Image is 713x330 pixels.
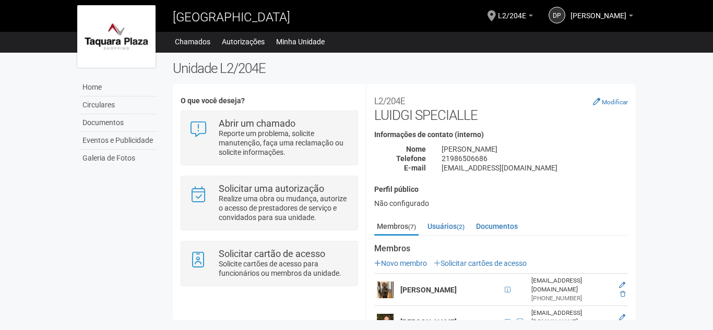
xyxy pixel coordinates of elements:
[181,97,358,105] h4: O que você deseja?
[80,79,157,96] a: Home
[619,282,625,289] a: Editar membro
[396,154,426,163] strong: Telefone
[473,218,520,234] a: Documentos
[219,248,325,259] strong: Solicitar cartão de acesso
[400,318,457,326] strong: [PERSON_NAME]
[80,132,157,150] a: Eventos e Publicidade
[571,2,626,20] span: Daniele Pinheiro
[377,282,394,298] img: user.png
[222,34,265,49] a: Autorizações
[620,290,625,298] a: Excluir membro
[189,184,349,222] a: Solicitar uma autorização Realize uma obra ou mudança, autorize o acesso de prestadores de serviç...
[219,129,350,157] p: Reporte um problema, solicite manutenção, faça uma reclamação ou solicite informações.
[173,10,290,25] span: [GEOGRAPHIC_DATA]
[374,131,628,139] h4: Informações de contato (interno)
[531,309,610,326] div: [EMAIL_ADDRESS][DOMAIN_NAME]
[219,259,350,278] p: Solicite cartões de acesso para funcionários ou membros da unidade.
[425,218,467,234] a: Usuários(2)
[434,154,636,163] div: 21986506686
[80,96,157,114] a: Circulares
[498,2,526,20] span: L2/204E
[531,294,610,303] div: [PHONE_NUMBER]
[400,286,457,294] strong: [PERSON_NAME]
[80,114,157,132] a: Documentos
[374,96,405,106] small: L2/204E
[434,163,636,173] div: [EMAIL_ADDRESS][DOMAIN_NAME]
[374,259,427,267] a: Novo membro
[593,97,628,106] a: Modificar
[374,199,628,208] div: Não configurado
[408,223,416,230] small: (7)
[434,144,636,154] div: [PERSON_NAME]
[173,60,636,76] h2: Unidade L2/204E
[619,314,625,321] a: Editar membro
[498,13,533,21] a: L2/204E
[404,164,426,172] strong: E-mail
[175,34,210,49] a: Chamados
[219,194,350,222] p: Realize uma obra ou mudança, autorize o acesso de prestadores de serviço e convidados para sua un...
[80,150,157,167] a: Galeria de Fotos
[374,218,419,236] a: Membros(7)
[531,276,610,294] div: [EMAIL_ADDRESS][DOMAIN_NAME]
[406,145,426,153] strong: Nome
[189,119,349,157] a: Abrir um chamado Reporte um problema, solicite manutenção, faça uma reclamação ou solicite inform...
[434,259,527,267] a: Solicitar cartões de acesso
[549,7,565,23] a: DP
[374,244,628,253] strong: Membros
[571,13,633,21] a: [PERSON_NAME]
[602,99,628,106] small: Modificar
[457,223,465,230] small: (2)
[374,92,628,123] h2: LUIDGI SPECIALLE
[276,34,325,49] a: Minha Unidade
[219,183,324,194] strong: Solicitar uma autorização
[219,118,295,129] strong: Abrir um chamado
[374,186,628,193] h4: Perfil público
[189,249,349,278] a: Solicitar cartão de acesso Solicite cartões de acesso para funcionários ou membros da unidade.
[77,5,156,68] img: logo.jpg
